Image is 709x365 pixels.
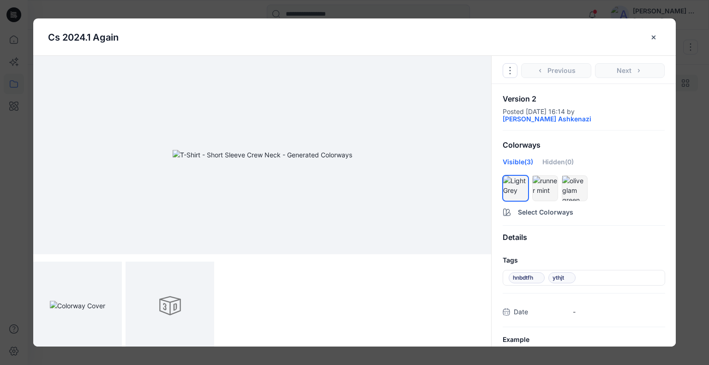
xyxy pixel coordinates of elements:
button: Select Colorways [492,203,676,218]
img: Colorway Cover [50,301,105,311]
h4: Tags [492,257,676,264]
span: hnbdtfh [513,272,541,283]
span: ythjt [553,272,571,283]
div: Posted [DATE] 16:14 by [503,108,665,123]
div: Visible (3) [503,157,533,174]
span: Date [514,306,569,319]
a: [PERSON_NAME] Ashkenazi [503,115,591,123]
p: cs 2024.1 again [48,30,119,44]
span: - [573,307,665,317]
div: hide/show colorwayolive glam green [562,175,588,201]
div: Details [492,226,676,249]
div: hide/show colorwayLight Grey [503,175,529,201]
p: Version 2 [503,95,665,102]
button: Options [503,63,517,78]
span: Example [503,335,529,344]
img: T-Shirt - Short Sleeve Crew Neck - Generated Colorways [173,150,352,160]
div: Hidden (0) [542,157,574,174]
div: hide/show colorwayrunner mint [532,175,558,201]
button: close-btn [647,30,661,45]
div: Colorways [492,133,676,157]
